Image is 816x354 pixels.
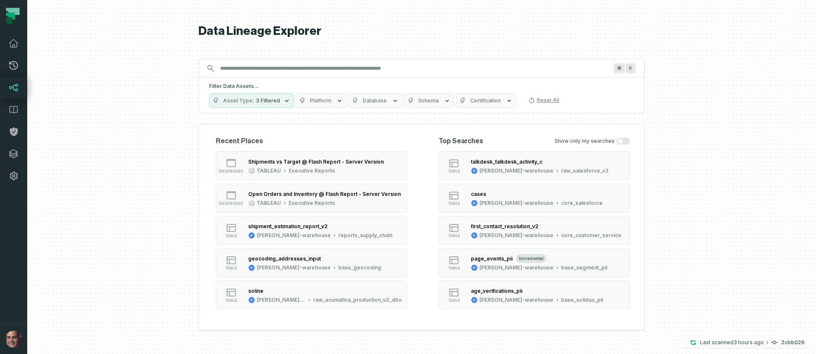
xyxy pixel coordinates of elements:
span: Press ⌘ + K to focus the search bar [626,63,636,73]
h1: Data Lineage Explorer [198,24,645,39]
h4: 2cbb026 [781,340,805,345]
relative-time: Oct 15, 2025, 10:33 AM PDT [734,339,764,346]
p: Last scanned [700,338,764,347]
img: avatar of Lou Stefanski II [5,331,22,348]
button: Last scanned[DATE] 10:33:54 AM2cbb026 [685,337,810,348]
span: Press ⌘ + K to focus the search bar [614,63,625,73]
